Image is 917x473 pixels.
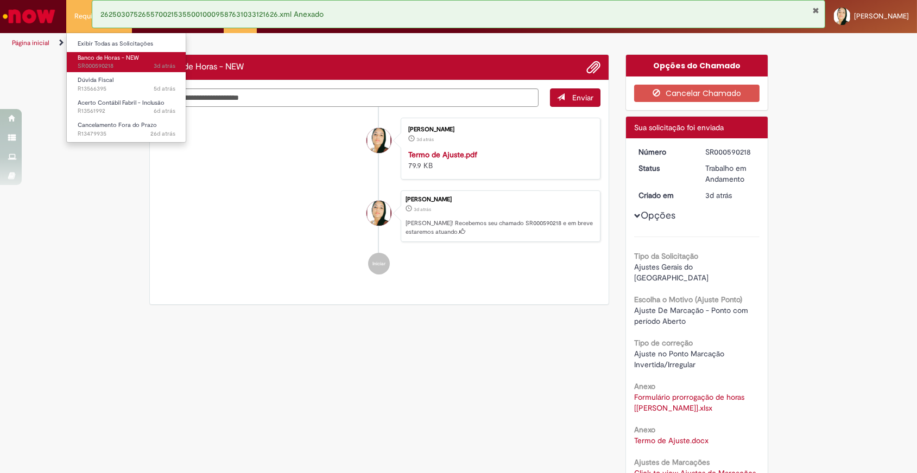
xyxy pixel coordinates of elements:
div: Eveniziele Rodrigues Da Silva [366,201,391,226]
button: Fechar Notificação [812,6,819,15]
a: Exibir Todas as Solicitações [67,38,186,50]
b: Anexo [634,381,655,391]
span: 5d atrás [154,85,175,93]
span: [PERSON_NAME] [854,11,909,21]
span: Banco de Horas - NEW [78,54,139,62]
time: 24/09/2025 10:11:05 [154,107,175,115]
a: Download de Termo de Ajuste.docx [634,436,709,445]
span: Ajustes Gerais do [GEOGRAPHIC_DATA] [634,262,709,283]
dt: Status [630,163,697,174]
span: 26d atrás [150,130,175,138]
span: Dúvida Fiscal [78,76,113,84]
b: Ajustes de Marcações [634,457,710,467]
a: Página inicial [12,39,49,47]
time: 27/09/2025 10:17:22 [416,136,434,143]
button: Cancelar Chamado [634,85,760,102]
span: Cancelamento Fora do Prazo [78,121,157,129]
div: Trabalho em Andamento [705,163,756,184]
div: Opções do Chamado [626,55,768,76]
time: 27/09/2025 10:17:25 [414,206,431,213]
a: Aberto R13566395 : Dúvida Fiscal [67,74,186,94]
h2: Banco de Horas - NEW Histórico de tíquete [158,62,244,72]
span: R13561992 [78,107,175,116]
span: 3d atrás [414,206,431,213]
b: Anexo [634,425,655,434]
span: Requisições [74,11,112,22]
span: SR000590218 [78,62,175,71]
span: Ajuste De Marcação - Ponto com período Aberto [634,305,750,326]
span: R13479935 [78,130,175,138]
span: 26250307526557002153550010009587631033121626.xml Anexado [100,9,324,19]
span: R13566395 [78,85,175,93]
div: 27/09/2025 10:17:25 [705,190,756,201]
span: Sua solicitação foi enviada [634,123,724,132]
span: 3d atrás [416,136,434,143]
button: Enviar [550,88,600,107]
a: Aberto R13561992 : Acerto Contábil Fabril - Inclusão [67,97,186,117]
dt: Número [630,146,697,157]
ul: Histórico de tíquete [158,107,601,286]
a: Aberto SR000590218 : Banco de Horas - NEW [67,52,186,72]
span: 6d atrás [154,107,175,115]
span: 3d atrás [154,62,175,70]
time: 04/09/2025 10:11:30 [150,130,175,138]
span: Acerto Contábil Fabril - Inclusão [78,99,165,107]
a: Aberto R13479935 : Cancelamento Fora do Prazo [67,119,186,139]
div: [PERSON_NAME] [408,126,589,133]
button: Adicionar anexos [586,60,600,74]
p: [PERSON_NAME]! Recebemos seu chamado SR000590218 e em breve estaremos atuando. [406,219,595,236]
b: Tipo de correção [634,338,693,348]
span: Enviar [572,93,593,103]
dt: Criado em [630,190,697,201]
time: 25/09/2025 12:16:28 [154,85,175,93]
div: [PERSON_NAME] [406,196,595,203]
li: Eveniziele Rodrigues Da Silva [158,190,601,242]
div: 79.9 KB [408,149,589,171]
a: Download de Formulário prorrogação de horas [Jornada dobrada].xlsx [634,392,747,413]
b: Tipo da Solicitação [634,251,698,261]
textarea: Digite sua mensagem aqui... [158,88,539,107]
div: SR000590218 [705,146,756,157]
div: Eveniziele Rodrigues Da Silva [366,128,391,153]
a: Termo de Ajuste.pdf [408,150,477,159]
span: 3d atrás [705,190,732,200]
ul: Requisições [66,33,186,143]
time: 27/09/2025 10:17:25 [705,190,732,200]
span: Ajuste no Ponto Marcação Invertida/Irregular [634,349,726,369]
time: 27/09/2025 10:17:35 [154,62,175,70]
img: ServiceNow [1,5,57,27]
b: Escolha o Motivo (Ajuste Ponto) [634,295,742,304]
ul: Trilhas de página [8,33,603,53]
